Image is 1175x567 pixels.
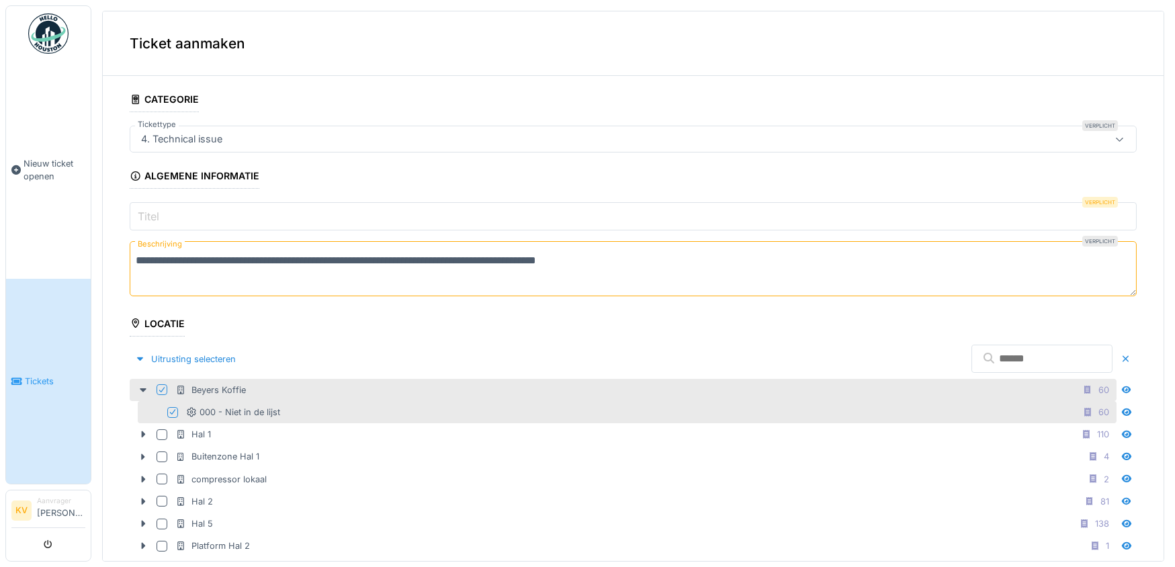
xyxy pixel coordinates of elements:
[135,208,162,224] label: Titel
[175,539,250,552] div: Platform Hal 2
[1104,450,1109,463] div: 4
[135,119,179,130] label: Tickettype
[1095,517,1109,530] div: 138
[175,450,259,463] div: Buitenzone Hal 1
[175,473,267,486] div: compressor lokaal
[175,428,211,441] div: Hal 1
[130,166,259,189] div: Algemene informatie
[136,132,228,146] div: 4. Technical issue
[25,375,85,388] span: Tickets
[37,496,85,525] li: [PERSON_NAME]
[1097,428,1109,441] div: 110
[135,236,185,253] label: Beschrijving
[175,495,213,508] div: Hal 2
[175,384,246,396] div: Beyers Koffie
[6,279,91,484] a: Tickets
[130,89,199,112] div: Categorie
[1098,406,1109,419] div: 60
[11,500,32,521] li: KV
[1098,384,1109,396] div: 60
[175,517,213,530] div: Hal 5
[130,314,185,337] div: Locatie
[37,496,85,506] div: Aanvrager
[6,61,91,279] a: Nieuw ticket openen
[1082,197,1118,208] div: Verplicht
[130,350,241,368] div: Uitrusting selecteren
[24,157,85,183] span: Nieuw ticket openen
[1082,120,1118,131] div: Verplicht
[186,406,280,419] div: 000 - Niet in de lijst
[1082,236,1118,247] div: Verplicht
[103,11,1164,76] div: Ticket aanmaken
[11,496,85,528] a: KV Aanvrager[PERSON_NAME]
[28,13,69,54] img: Badge_color-CXgf-gQk.svg
[1104,473,1109,486] div: 2
[1100,495,1109,508] div: 81
[1106,539,1109,552] div: 1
